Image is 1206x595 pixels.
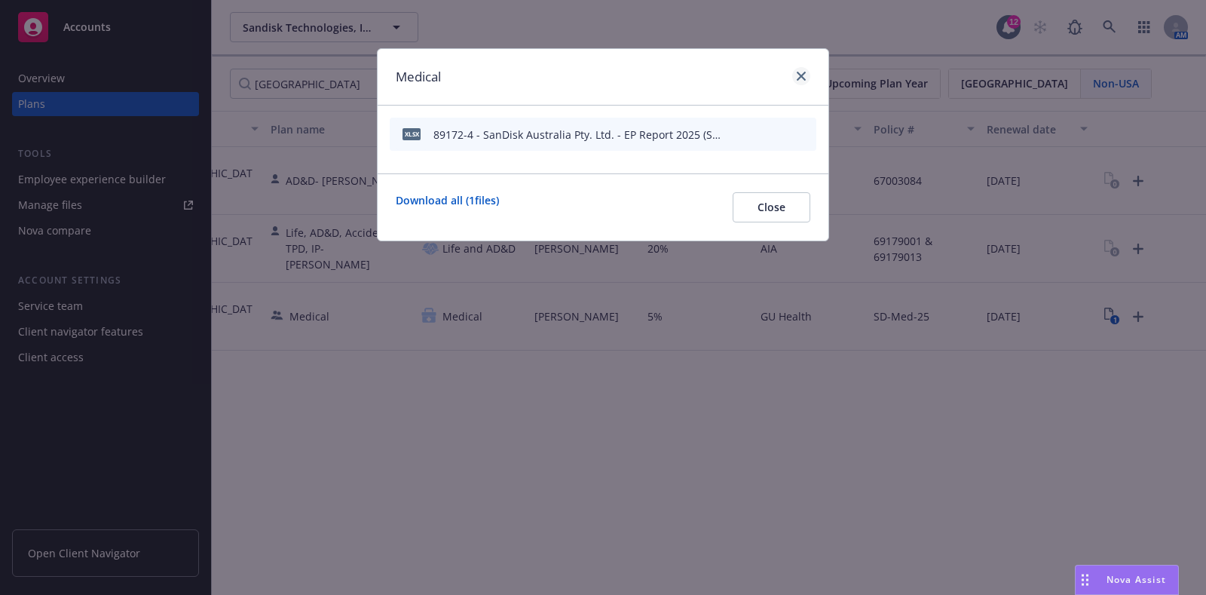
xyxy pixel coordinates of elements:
button: download file [748,127,761,143]
a: close [792,67,810,85]
span: xlsx [403,128,421,140]
button: preview file [773,127,786,143]
span: Close [758,200,785,214]
a: Download all ( 1 files) [396,192,499,222]
button: Nova Assist [1075,565,1179,595]
button: Close [733,192,810,222]
div: Drag to move [1076,566,1094,594]
h1: Medical [396,67,441,87]
button: archive file [798,127,810,143]
span: Nova Assist [1107,573,1166,586]
div: 89172-4 - SanDisk Australia Pty. Ltd. - EP Report 2025 (SDPP2025).xlsx [433,127,721,143]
